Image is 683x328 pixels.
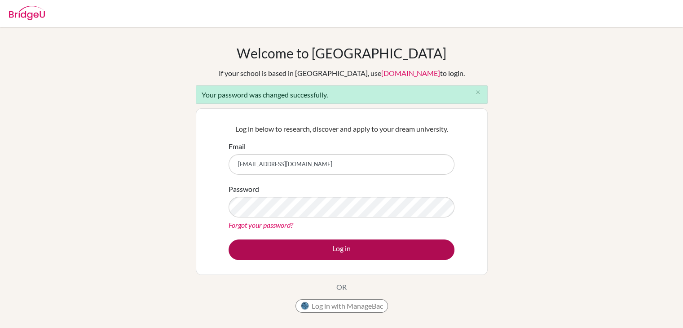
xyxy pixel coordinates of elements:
p: OR [336,282,347,293]
a: [DOMAIN_NAME] [381,69,440,77]
a: Forgot your password? [229,221,293,229]
p: Log in below to research, discover and apply to your dream university. [229,124,454,134]
button: Close [469,86,487,99]
div: Your password was changed successfully. [196,85,488,104]
button: Log in [229,239,454,260]
label: Password [229,184,259,195]
div: If your school is based in [GEOGRAPHIC_DATA], use to login. [219,68,465,79]
label: Email [229,141,246,152]
h1: Welcome to [GEOGRAPHIC_DATA] [237,45,446,61]
button: Log in with ManageBac [295,299,388,313]
img: Bridge-U [9,6,45,20]
i: close [475,89,481,96]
